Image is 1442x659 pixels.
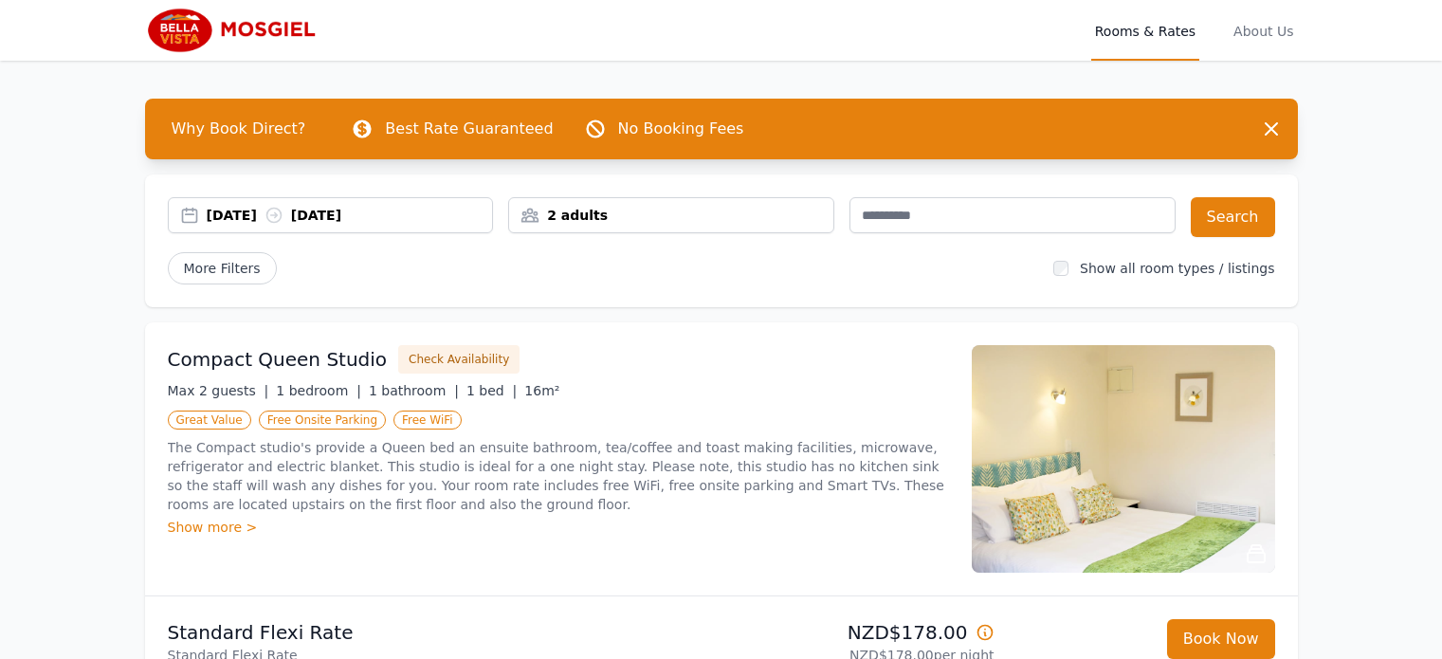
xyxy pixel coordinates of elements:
[1191,197,1275,237] button: Search
[168,252,277,284] span: More Filters
[168,411,251,430] span: Great Value
[1080,261,1274,276] label: Show all room types / listings
[524,383,559,398] span: 16m²
[168,619,714,646] p: Standard Flexi Rate
[398,345,520,374] button: Check Availability
[509,206,833,225] div: 2 adults
[168,383,269,398] span: Max 2 guests |
[168,346,388,373] h3: Compact Queen Studio
[156,110,321,148] span: Why Book Direct?
[276,383,361,398] span: 1 bedroom |
[1167,619,1275,659] button: Book Now
[207,206,493,225] div: [DATE] [DATE]
[385,118,553,140] p: Best Rate Guaranteed
[369,383,459,398] span: 1 bathroom |
[466,383,517,398] span: 1 bed |
[168,518,949,537] div: Show more >
[145,8,327,53] img: Bella Vista Mosgiel
[393,411,462,430] span: Free WiFi
[259,411,386,430] span: Free Onsite Parking
[168,438,949,514] p: The Compact studio's provide a Queen bed an ensuite bathroom, tea/coffee and toast making facilit...
[618,118,744,140] p: No Booking Fees
[729,619,995,646] p: NZD$178.00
